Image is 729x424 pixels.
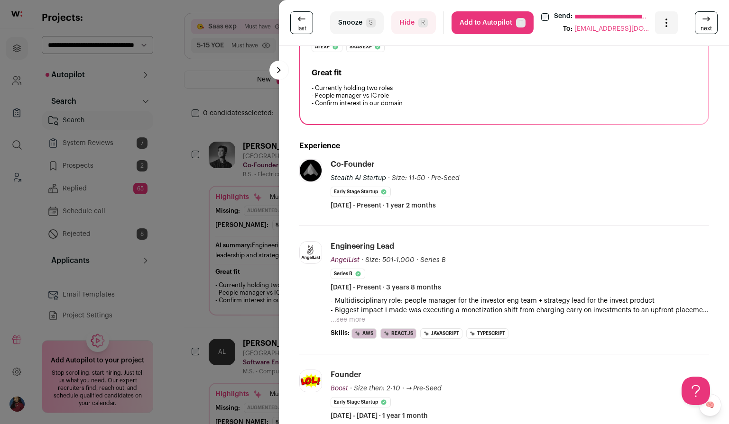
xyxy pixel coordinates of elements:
[695,11,718,34] a: next
[331,411,428,421] span: [DATE] - [DATE] · 1 year 1 month
[331,257,360,263] span: AngelList
[290,11,313,34] a: last
[331,328,350,338] span: Skills:
[682,377,710,405] iframe: Help Scout Beacon - Open
[300,244,322,261] img: 0b42b28e20e96081d0fffa6beb7fdd7abe0719523d9b23c8d4c6cec26b9c0602.jpg
[331,187,391,197] li: Early Stage Startup
[554,11,572,22] label: Send:
[331,385,348,392] span: Boost
[516,18,526,27] span: T
[388,175,425,181] span: · Size: 11-50
[331,306,709,315] p: - Biggest impact I made was executing a monetization shift from charging carry on investments to ...
[420,328,462,339] li: JavaScript
[466,328,508,339] li: TypeScript
[701,25,712,32] span: next
[574,24,650,34] span: [EMAIL_ADDRESS][DOMAIN_NAME]
[418,18,428,27] span: R
[351,328,377,339] li: AWS
[699,394,721,416] a: 🧠
[380,328,416,339] li: React.js
[300,160,322,181] img: b9599cf3ce8b1b28bcf5ca48e0bba8fe7f53336ff37f8d599f9ec41ee6ec8232
[416,255,418,265] span: ·
[655,11,678,34] button: Open dropdown
[330,11,384,34] button: SnoozeS
[391,11,436,34] button: HideR
[350,42,372,52] span: Saas exp
[331,397,391,407] li: Early Stage Startup
[331,201,436,210] span: [DATE] - Present · 1 year 2 months
[452,11,534,34] button: Add to AutopilotT
[331,283,441,292] span: [DATE] - Present · 3 years 8 months
[297,25,306,32] span: last
[361,257,415,263] span: · Size: 501-1,000
[312,67,697,79] h2: Great fit
[350,385,400,392] span: · Size then: 2-10
[427,173,429,183] span: ·
[300,370,322,392] img: 773e9a229654e371f05d35c7b1b27a4e23ec4616911c87520784e366f8db5f1d
[563,24,572,34] div: To:
[315,42,330,52] span: Ai exp
[312,84,697,107] p: - Currently holding two roles - People manager vs IC role - Confirm interest in our domain
[331,370,361,380] div: Founder
[406,385,442,392] span: → Pre-Seed
[402,384,404,393] span: ·
[420,257,446,263] span: Series B
[366,18,376,27] span: S
[331,175,386,181] span: Stealth AI Startup
[431,175,460,181] span: Pre-Seed
[331,269,365,279] li: Series B
[331,241,394,252] div: Engineering Lead
[331,296,709,306] p: - Multidisciplinary role: people manager for the investor eng team + strategy lead for the invest...
[331,315,365,325] button: ...see more
[299,140,709,152] h2: Experience
[331,159,375,170] div: Co-Founder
